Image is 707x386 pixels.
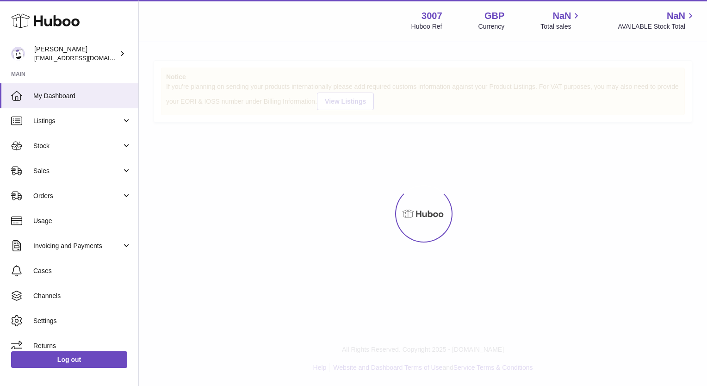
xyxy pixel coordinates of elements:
span: Usage [33,217,131,225]
span: Channels [33,292,131,300]
span: Listings [33,117,122,125]
span: Invoicing and Payments [33,242,122,250]
div: [PERSON_NAME] [34,45,118,62]
span: Cases [33,267,131,275]
div: Currency [478,22,505,31]
span: AVAILABLE Stock Total [618,22,696,31]
a: Log out [11,351,127,368]
img: bevmay@maysama.com [11,47,25,61]
strong: GBP [484,10,504,22]
span: Sales [33,167,122,175]
div: Huboo Ref [411,22,442,31]
span: Settings [33,317,131,325]
a: NaN AVAILABLE Stock Total [618,10,696,31]
span: Total sales [540,22,582,31]
span: Stock [33,142,122,150]
span: My Dashboard [33,92,131,100]
span: Orders [33,192,122,200]
strong: 3007 [422,10,442,22]
span: [EMAIL_ADDRESS][DOMAIN_NAME] [34,54,136,62]
span: NaN [667,10,685,22]
a: NaN Total sales [540,10,582,31]
span: NaN [552,10,571,22]
span: Returns [33,342,131,350]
